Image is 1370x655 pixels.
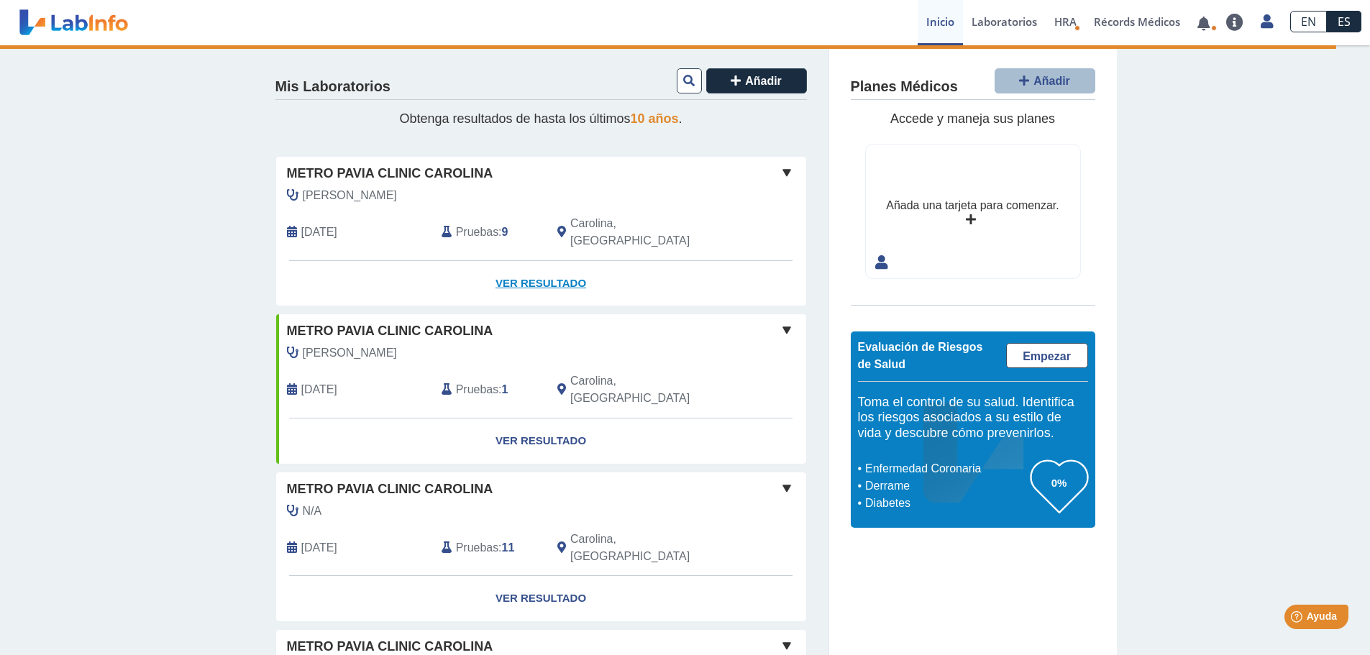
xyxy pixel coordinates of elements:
[456,224,498,241] span: Pruebas
[862,477,1031,495] li: Derrame
[431,215,547,249] div: :
[570,531,729,565] span: Carolina, PR
[745,75,782,87] span: Añadir
[502,226,508,238] b: 9
[886,197,1059,214] div: Añada una tarjeta para comenzar.
[276,418,806,464] a: Ver Resultado
[1242,599,1354,639] iframe: Help widget launcher
[287,164,493,183] span: Metro Pavia Clinic Carolina
[275,78,391,96] h4: Mis Laboratorios
[862,495,1031,512] li: Diabetes
[862,460,1031,477] li: Enfermedad Coronaria
[287,480,493,499] span: Metro Pavia Clinic Carolina
[631,111,679,126] span: 10 años
[431,531,547,565] div: :
[276,576,806,621] a: Ver Resultado
[995,68,1095,93] button: Añadir
[858,395,1088,441] h5: Toma el control de su salud. Identifica los riesgos asociados a su estilo de vida y descubre cómo...
[287,321,493,341] span: Metro Pavia Clinic Carolina
[303,503,322,520] span: N/A
[303,187,397,204] span: Figueroa Rivera, Antonio
[301,381,337,398] span: 2025-05-23
[502,383,508,395] b: 1
[303,344,397,362] span: Castillo Mieses, Cristina
[1033,75,1070,87] span: Añadir
[570,372,729,407] span: Carolina, PR
[851,78,958,96] h4: Planes Médicos
[431,372,547,407] div: :
[706,68,807,93] button: Añadir
[1290,11,1327,32] a: EN
[456,539,498,556] span: Pruebas
[276,261,806,306] a: Ver Resultado
[301,224,337,241] span: 2025-09-05
[1031,474,1088,492] h3: 0%
[1327,11,1361,32] a: ES
[890,111,1055,126] span: Accede y maneja sus planes
[502,541,515,554] b: 11
[1054,14,1077,29] span: HRA
[456,381,498,398] span: Pruebas
[1006,343,1088,368] a: Empezar
[399,111,682,126] span: Obtenga resultados de hasta los últimos .
[1023,350,1071,362] span: Empezar
[570,215,729,249] span: Carolina, PR
[301,539,337,556] span: 2024-07-26
[858,341,983,370] span: Evaluación de Riesgos de Salud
